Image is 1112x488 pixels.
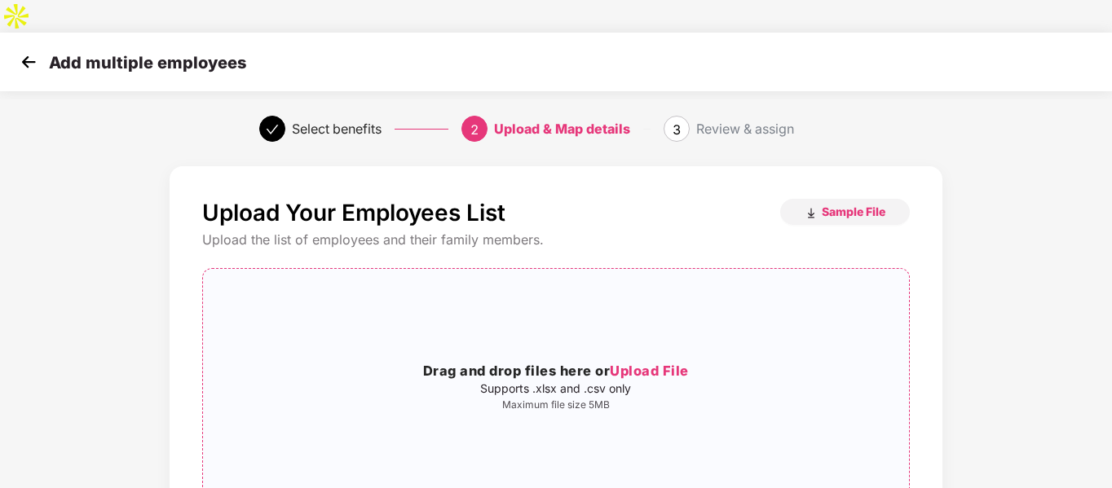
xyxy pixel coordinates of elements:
span: check [266,123,279,136]
p: Supports .xlsx and .csv only [203,382,908,395]
button: Sample File [780,199,910,225]
h3: Drag and drop files here or [203,361,908,382]
p: Upload Your Employees List [202,199,505,226]
span: 2 [470,121,479,138]
span: 3 [673,121,681,138]
p: Add multiple employees [49,53,246,73]
div: Review & assign [696,116,794,142]
p: Maximum file size 5MB [203,398,908,411]
span: Upload File [610,363,689,379]
div: Upload & Map details [494,116,630,142]
div: Upload the list of employees and their family members. [202,231,909,248]
img: download_icon [805,207,818,220]
img: svg+xml;base64,PHN2ZyB4bWxucz0iaHR0cDovL3d3dy53My5vcmcvMjAwMC9zdmciIHdpZHRoPSIzMCIgaGVpZ2h0PSIzMC... [16,50,41,74]
div: Select benefits [292,116,382,142]
span: Sample File [822,204,885,219]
